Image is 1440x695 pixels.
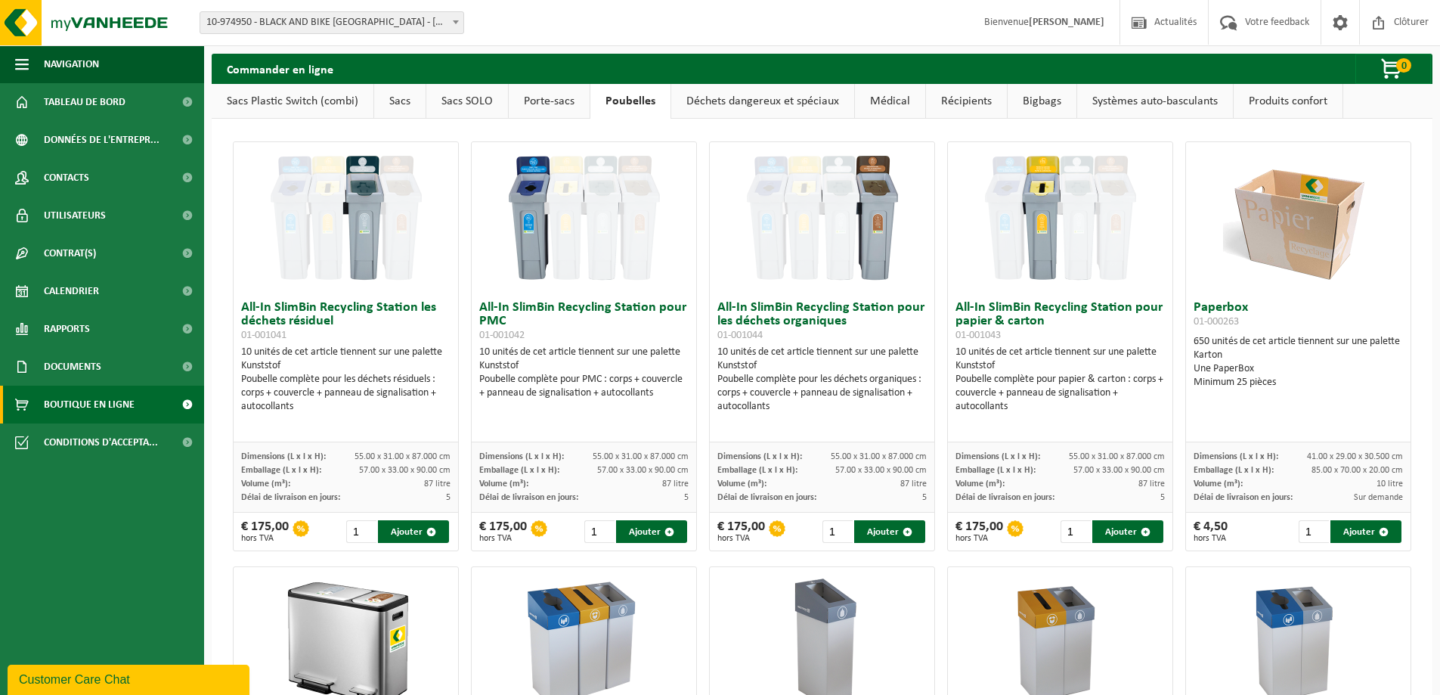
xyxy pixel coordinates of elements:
button: Ajouter [854,520,925,543]
span: hors TVA [955,534,1003,543]
span: 57.00 x 33.00 x 90.00 cm [1073,466,1165,475]
span: hors TVA [241,534,289,543]
span: 87 litre [900,479,927,489]
span: Utilisateurs [44,197,106,234]
span: Rapports [44,310,90,348]
button: Ajouter [1092,520,1163,543]
img: 01-001042 [509,142,660,293]
div: 10 unités de cet article tiennent sur une palette [955,346,1165,414]
span: 41.00 x 29.00 x 30.500 cm [1307,452,1403,461]
span: Volume (m³): [241,479,290,489]
div: € 175,00 [479,520,527,543]
span: 87 litre [1138,479,1165,489]
img: 01-001041 [271,142,422,293]
h3: All-In SlimBin Recycling Station pour les déchets organiques [717,301,927,342]
span: Emballage (L x l x H): [955,466,1036,475]
div: € 175,00 [717,520,765,543]
span: Dimensions (L x l x H): [241,452,326,461]
span: Volume (m³): [717,479,766,489]
span: Contacts [44,159,89,197]
div: € 175,00 [241,520,289,543]
button: Ajouter [378,520,449,543]
strong: [PERSON_NAME] [1029,17,1104,28]
span: 5 [446,493,451,502]
span: Emballage (L x l x H): [479,466,559,475]
span: 0 [1396,58,1411,73]
button: 0 [1355,54,1431,84]
span: Dimensions (L x l x H): [479,452,564,461]
span: Dimensions (L x l x H): [717,452,802,461]
a: Récipients [926,84,1007,119]
h2: Commander en ligne [212,54,348,83]
h3: All-In SlimBin Recycling Station pour PMC [479,301,689,342]
span: Navigation [44,45,99,83]
span: hors TVA [717,534,765,543]
span: Documents [44,348,101,386]
span: Délai de livraison en jours: [717,493,816,502]
div: Kunststof [717,359,927,373]
span: Données de l'entrepr... [44,121,159,159]
span: 87 litre [662,479,689,489]
img: 01-001044 [747,142,898,293]
div: Une PaperBox [1194,362,1403,376]
span: 5 [922,493,927,502]
a: Poubelles [590,84,670,119]
span: Dimensions (L x l x H): [1194,452,1278,461]
span: 55.00 x 31.00 x 87.000 cm [831,452,927,461]
input: 1 [822,520,853,543]
input: 1 [346,520,377,543]
span: hors TVA [479,534,527,543]
span: 55.00 x 31.00 x 87.000 cm [1069,452,1165,461]
span: 10-974950 - BLACK AND BIKE NAMUR - NAMUR [200,11,464,34]
span: Délai de livraison en jours: [479,493,578,502]
span: 55.00 x 31.00 x 87.000 cm [355,452,451,461]
span: 57.00 x 33.00 x 90.00 cm [359,466,451,475]
input: 1 [584,520,615,543]
span: hors TVA [1194,534,1228,543]
a: Sacs [374,84,426,119]
input: 1 [1299,520,1330,543]
a: Sacs SOLO [426,84,508,119]
span: 01-001043 [955,330,1001,341]
div: 10 unités de cet article tiennent sur une palette [479,346,689,400]
div: Minimum 25 pièces [1194,376,1403,389]
span: 01-001042 [479,330,525,341]
a: Médical [855,84,925,119]
span: Emballage (L x l x H): [1194,466,1274,475]
span: 5 [684,493,689,502]
img: 01-001043 [985,142,1136,293]
span: Boutique en ligne [44,386,135,424]
span: Emballage (L x l x H): [717,466,797,475]
span: 57.00 x 33.00 x 90.00 cm [835,466,927,475]
div: € 175,00 [955,520,1003,543]
button: Ajouter [616,520,687,543]
div: 10 unités de cet article tiennent sur une palette [241,346,451,414]
span: Volume (m³): [1194,479,1243,489]
span: Délai de livraison en jours: [1194,493,1293,502]
div: Poubelle complète pour PMC : corps + couvercle + panneau de signalisation + autocollants [479,373,689,400]
div: Kunststof [955,359,1165,373]
div: € 4,50 [1194,520,1228,543]
span: 10-974950 - BLACK AND BIKE NAMUR - NAMUR [200,12,463,33]
div: 650 unités de cet article tiennent sur une palette [1194,335,1403,389]
span: 55.00 x 31.00 x 87.000 cm [593,452,689,461]
span: Volume (m³): [955,479,1005,489]
h3: All-In SlimBin Recycling Station pour papier & carton [955,301,1165,342]
span: 10 litre [1377,479,1403,489]
div: Kunststof [479,359,689,373]
a: Systèmes auto-basculants [1077,84,1233,119]
span: 85.00 x 70.00 x 20.00 cm [1311,466,1403,475]
div: Poubelle complète pour les déchets résiduels : corps + couvercle + panneau de signalisation + aut... [241,373,451,414]
div: Poubelle complète pour papier & carton : corps + couvercle + panneau de signalisation + autocollants [955,373,1165,414]
h3: All-In SlimBin Recycling Station les déchets résiduel [241,301,451,342]
span: 01-001044 [717,330,763,341]
a: Déchets dangereux et spéciaux [671,84,854,119]
a: Bigbags [1008,84,1076,119]
div: 10 unités de cet article tiennent sur une palette [717,346,927,414]
h3: Paperbox [1194,301,1403,331]
div: Karton [1194,349,1403,362]
span: Emballage (L x l x H): [241,466,321,475]
a: Porte-sacs [509,84,590,119]
a: Sacs Plastic Switch (combi) [212,84,373,119]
